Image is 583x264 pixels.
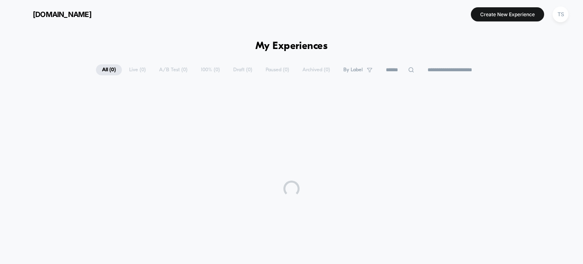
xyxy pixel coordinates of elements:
button: [DOMAIN_NAME] [12,8,94,21]
button: Create New Experience [471,7,544,21]
h1: My Experiences [255,40,328,52]
span: By Label [343,67,363,73]
span: All ( 0 ) [96,64,122,75]
div: TS [553,6,568,22]
span: [DOMAIN_NAME] [33,10,91,19]
button: TS [550,6,571,23]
